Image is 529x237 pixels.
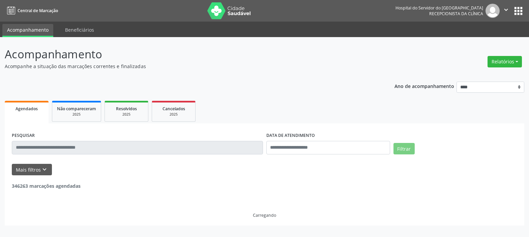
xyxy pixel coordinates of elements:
div: 2025 [157,112,190,117]
p: Acompanhe a situação das marcações correntes e finalizadas [5,63,369,70]
p: Ano de acompanhamento [394,82,454,90]
a: Central de Marcação [5,5,58,16]
a: Beneficiários [60,24,99,36]
span: Agendados [16,106,38,112]
button: Relatórios [488,56,522,67]
a: Acompanhamento [2,24,53,37]
button: Mais filtroskeyboard_arrow_down [12,164,52,176]
button: apps [512,5,524,17]
i: keyboard_arrow_down [41,166,48,173]
span: Cancelados [163,106,185,112]
div: Hospital do Servidor do [GEOGRAPHIC_DATA] [395,5,483,11]
label: PESQUISAR [12,130,35,141]
span: Resolvidos [116,106,137,112]
div: Carregando [253,212,276,218]
i:  [502,6,510,13]
img: img [486,4,500,18]
span: Recepcionista da clínica [429,11,483,17]
div: 2025 [57,112,96,117]
button: Filtrar [393,143,415,154]
p: Acompanhamento [5,46,369,63]
strong: 346263 marcações agendadas [12,183,81,189]
span: Não compareceram [57,106,96,112]
button:  [500,4,512,18]
span: Central de Marcação [18,8,58,13]
div: 2025 [110,112,143,117]
label: DATA DE ATENDIMENTO [266,130,315,141]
